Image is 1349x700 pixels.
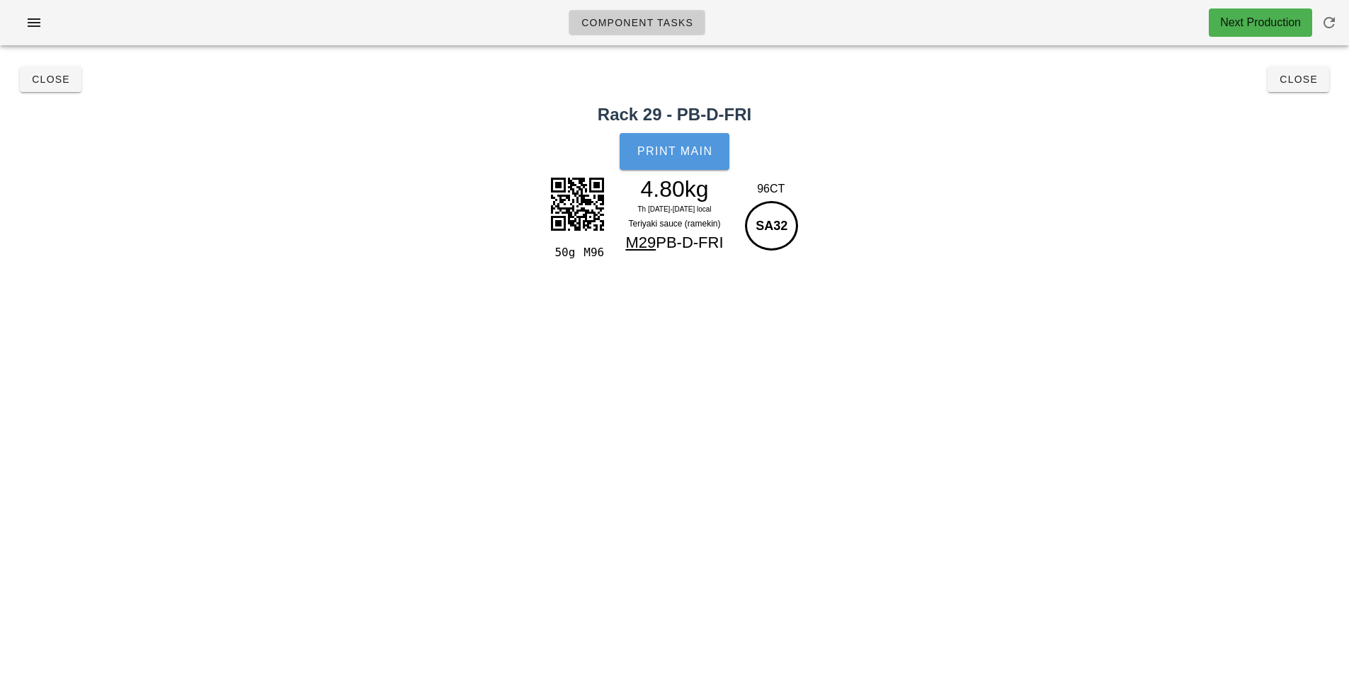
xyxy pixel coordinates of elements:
[741,180,800,197] div: 96CT
[1220,14,1301,31] div: Next Production
[542,168,613,239] img: XgAAAAASUVORK5CYII=
[637,145,713,158] span: Print Main
[625,234,656,251] span: M29
[1279,74,1318,85] span: Close
[656,234,723,251] span: PB-D-FRI
[578,243,607,262] div: M96
[8,102,1341,127] h2: Rack 29 - PB-D-FRI
[613,178,736,200] div: 4.80kg
[549,243,578,262] div: 50g
[620,133,729,170] button: Print Main
[1268,67,1329,92] button: Close
[745,201,798,251] div: SA32
[20,67,81,92] button: Close
[31,74,70,85] span: Close
[613,217,736,231] div: Teriyaki sauce (ramekin)
[637,205,711,213] span: Th [DATE]-[DATE] local
[569,10,705,35] a: Component Tasks
[581,17,693,28] span: Component Tasks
